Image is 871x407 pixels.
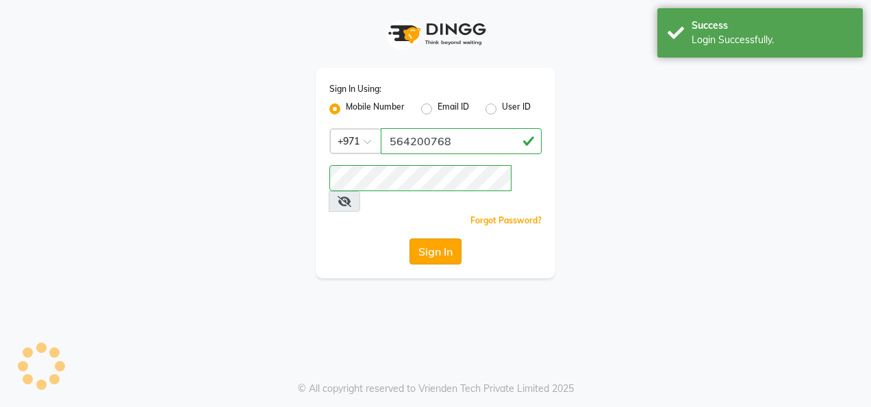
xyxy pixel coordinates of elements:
label: Mobile Number [346,101,405,117]
button: Sign In [409,238,462,264]
div: Login Successfully. [692,33,853,47]
img: logo1.svg [381,14,490,54]
input: Username [329,165,512,191]
label: Sign In Using: [329,83,381,95]
div: Success [692,18,853,33]
label: User ID [502,101,531,117]
a: Forgot Password? [470,215,542,225]
label: Email ID [438,101,469,117]
input: Username [381,128,542,154]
